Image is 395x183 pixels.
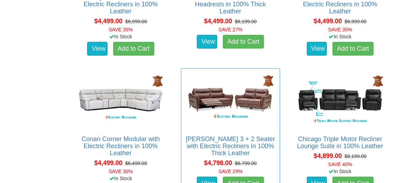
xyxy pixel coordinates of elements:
a: Chicago Triple Motor Recliner Lounge Suite in 100% Leather [297,135,383,150]
a: Conan Corner Modular with Electric Recliners in 100% Leather [82,135,160,157]
a: Add to Cart [223,35,264,49]
span: $4,798.00 [204,159,232,166]
div: In Stock [289,33,391,40]
img: Chicago Triple Motor Recliner Lounge Suite in 100% Leather [294,72,386,128]
del: $6,199.00 [235,19,257,24]
span: $4,499.00 [94,159,122,166]
div: In Stock [70,175,171,182]
a: Add to Cart [113,42,154,56]
a: [PERSON_NAME] 3 + 2 Seater with Electric Recliners in 100% Thick Leather [186,135,275,157]
del: $8,199.00 [345,153,367,159]
div: In Stock [70,33,171,40]
div: In Stock [289,168,391,175]
del: $6,999.00 [125,19,147,24]
a: View [87,42,108,56]
a: View [307,42,327,56]
font: SAVE 35% [109,27,132,32]
font: SAVE 29% [219,169,242,174]
span: $4,499.00 [314,18,342,25]
img: Conan Corner Modular with Electric Recliners in 100% Leather [75,72,166,128]
font: SAVE 40% [328,162,352,167]
span: $4,499.00 [204,18,232,25]
del: $6,799.00 [235,160,257,166]
font: SAVE 27% [219,27,242,32]
font: SAVE 35% [328,27,352,32]
del: $6,999.00 [345,19,367,24]
a: View [197,35,217,49]
span: $4,499.00 [94,18,122,25]
font: SAVE 30% [109,169,132,174]
a: Add to Cart [332,42,374,56]
img: Leon 3 + 2 Seater with Electric Recliners in 100% Thick Leather [185,72,276,128]
span: $4,899.00 [314,152,342,159]
del: $6,499.00 [125,160,147,166]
